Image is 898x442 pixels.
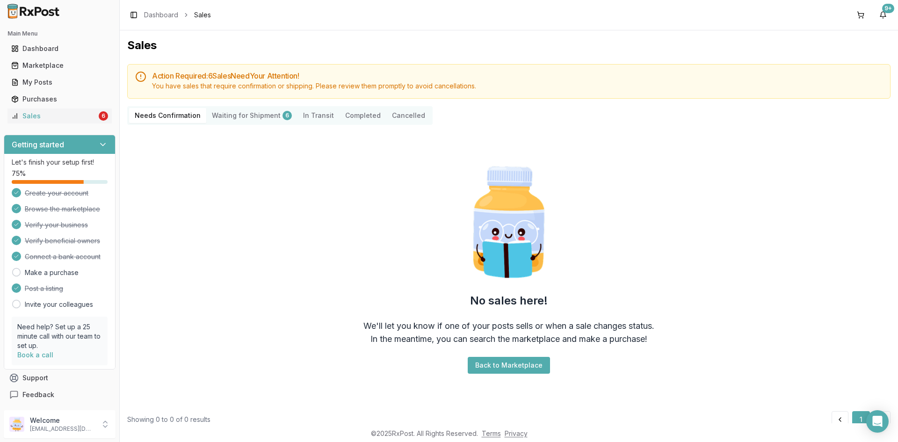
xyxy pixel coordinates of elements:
[852,411,870,428] button: 1
[7,91,112,108] a: Purchases
[25,268,79,277] a: Make a purchase
[25,252,101,261] span: Connect a bank account
[4,370,116,386] button: Support
[11,94,108,104] div: Purchases
[4,75,116,90] button: My Posts
[22,390,54,399] span: Feedback
[11,44,108,53] div: Dashboard
[12,169,26,178] span: 75 %
[144,10,211,20] nav: breadcrumb
[340,108,386,123] button: Completed
[386,108,431,123] button: Cancelled
[25,236,100,246] span: Verify beneficial owners
[17,351,53,359] a: Book a call
[505,429,528,437] a: Privacy
[11,78,108,87] div: My Posts
[12,139,64,150] h3: Getting started
[297,108,340,123] button: In Transit
[876,7,891,22] button: 9+
[4,109,116,123] button: Sales6
[4,58,116,73] button: Marketplace
[4,4,64,19] img: RxPost Logo
[11,111,97,121] div: Sales
[25,188,88,198] span: Create your account
[7,40,112,57] a: Dashboard
[25,284,63,293] span: Post a listing
[449,162,569,282] img: Smart Pill Bottle
[7,74,112,91] a: My Posts
[25,300,93,309] a: Invite your colleagues
[99,111,108,121] div: 6
[11,61,108,70] div: Marketplace
[370,333,647,346] div: In the meantime, you can search the marketplace and make a purchase!
[30,416,95,425] p: Welcome
[144,10,178,20] a: Dashboard
[4,92,116,107] button: Purchases
[25,204,100,214] span: Browse the marketplace
[7,57,112,74] a: Marketplace
[152,81,883,91] div: You have sales that require confirmation or shipping. Please review them promptly to avoid cancel...
[9,417,24,432] img: User avatar
[4,41,116,56] button: Dashboard
[482,429,501,437] a: Terms
[866,410,889,433] div: Open Intercom Messenger
[127,38,891,53] h1: Sales
[4,386,116,403] button: Feedback
[206,108,297,123] button: Waiting for Shipment
[12,158,108,167] p: Let's finish your setup first!
[882,4,894,13] div: 9+
[127,415,210,424] div: Showing 0 to 0 of 0 results
[282,111,292,120] div: 6
[17,322,102,350] p: Need help? Set up a 25 minute call with our team to set up.
[363,319,654,333] div: We'll let you know if one of your posts sells or when a sale changes status.
[152,72,883,80] h5: Action Required: 6 Sale s Need Your Attention!
[468,357,550,374] button: Back to Marketplace
[7,30,112,37] h2: Main Menu
[7,108,112,124] a: Sales6
[194,10,211,20] span: Sales
[25,220,88,230] span: Verify your business
[30,425,95,433] p: [EMAIL_ADDRESS][DOMAIN_NAME]
[470,293,548,308] h2: No sales here!
[129,108,206,123] button: Needs Confirmation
